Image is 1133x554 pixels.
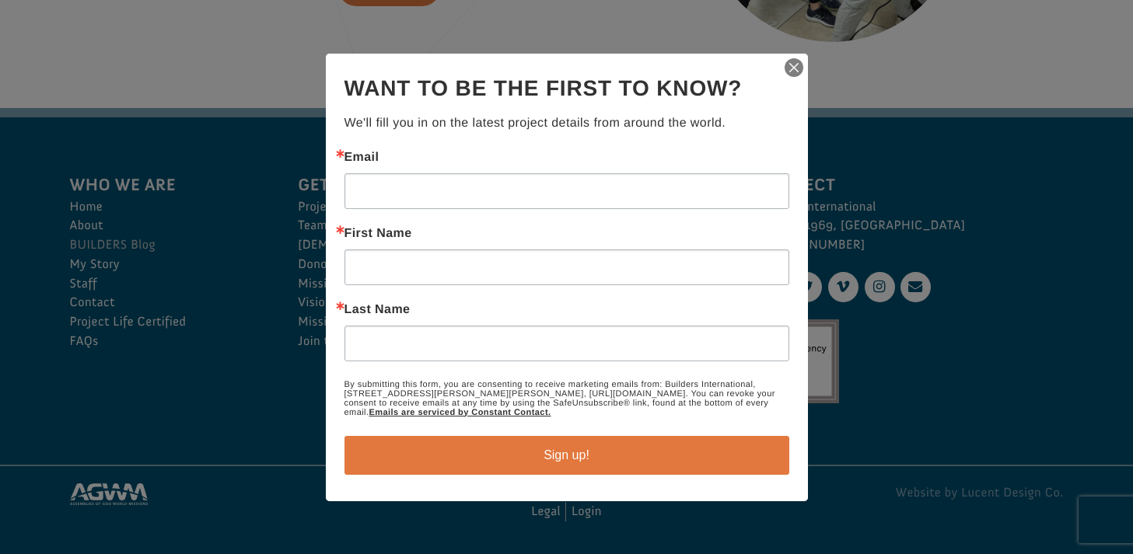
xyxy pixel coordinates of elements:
div: to [28,48,214,59]
h2: Want to be the first to know? [344,72,789,105]
label: First Name [344,228,789,240]
span: Nixa , [GEOGRAPHIC_DATA] [42,62,155,73]
img: US.png [28,62,39,73]
p: We'll fill you in on the latest project details from around the world. [344,114,789,133]
img: ctct-close-x.svg [783,57,805,78]
img: emoji grinningFace [28,33,40,45]
button: Donate [220,31,289,59]
div: [PERSON_NAME] donated $100 [28,16,214,47]
label: Email [344,152,789,164]
button: Sign up! [344,436,789,475]
label: Last Name [344,304,789,316]
strong: Builders International: Foundation [37,47,186,59]
a: Emails are serviced by Constant Contact. [369,408,551,417]
p: By submitting this form, you are consenting to receive marketing emails from: Builders Internatio... [344,380,789,417]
